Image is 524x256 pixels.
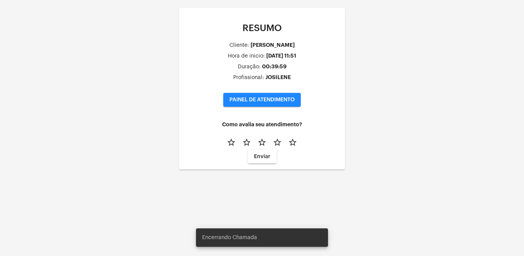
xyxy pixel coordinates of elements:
[254,154,270,159] span: Enviar
[228,53,265,59] div: Hora de inicio:
[273,138,282,147] mat-icon: star_border
[229,97,295,102] span: PAINEL DE ATENDIMENTO
[223,93,301,107] button: PAINEL DE ATENDIMENTO
[229,43,249,48] div: Cliente:
[185,23,339,33] p: RESUMO
[262,64,287,69] div: 00:39:59
[257,138,267,147] mat-icon: star_border
[265,74,291,80] div: JOSILENE
[233,75,264,81] div: Profissional:
[288,138,297,147] mat-icon: star_border
[185,122,339,127] h4: Como avalia seu atendimento?
[227,138,236,147] mat-icon: star_border
[202,234,257,241] span: Encerrando Chamada
[266,53,296,59] div: [DATE] 11:51
[248,150,277,164] button: Enviar
[242,138,251,147] mat-icon: star_border
[238,64,260,70] div: Duração:
[250,42,295,48] div: [PERSON_NAME]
